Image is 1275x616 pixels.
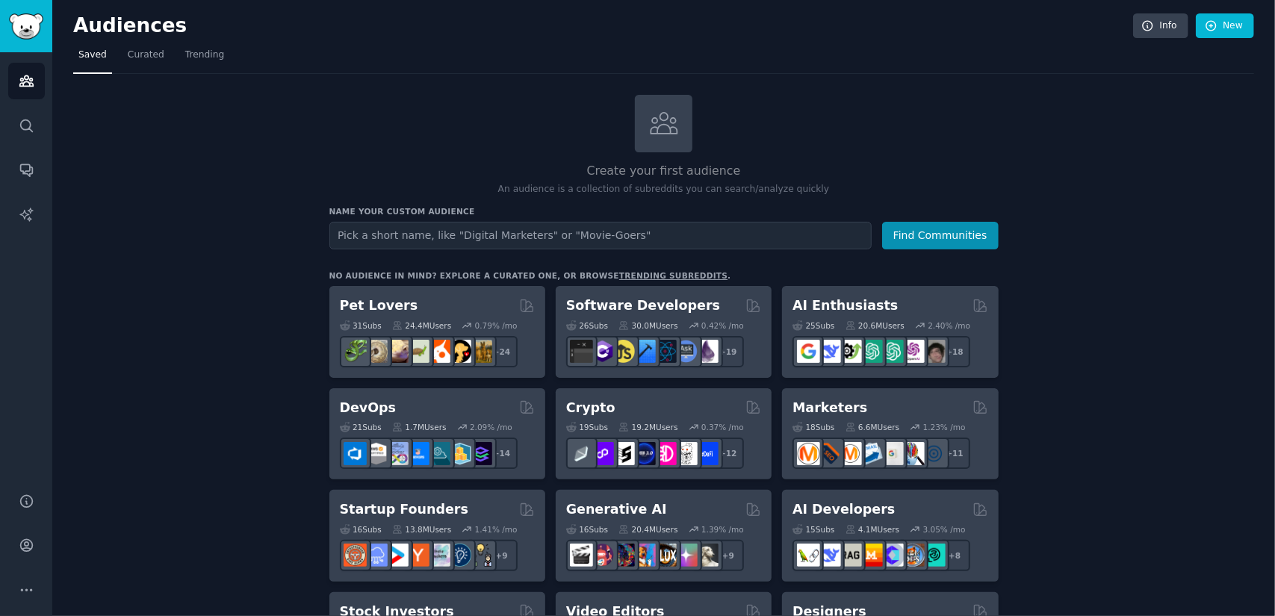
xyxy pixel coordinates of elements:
img: DeepSeek [818,544,841,567]
img: cockatiel [427,340,450,363]
img: reactnative [654,340,677,363]
img: CryptoNews [674,442,698,465]
img: growmybusiness [469,544,492,567]
img: ArtificalIntelligence [922,340,946,363]
span: Curated [128,49,164,62]
a: Info [1133,13,1188,39]
div: + 9 [713,540,744,571]
img: content_marketing [797,442,820,465]
img: PlatformEngineers [469,442,492,465]
img: DreamBooth [695,544,719,567]
img: OpenSourceAI [881,544,904,567]
img: 0xPolygon [591,442,614,465]
img: MarketingResearch [902,442,925,465]
img: AskMarketing [839,442,862,465]
img: DevOpsLinks [406,442,429,465]
img: AskComputerScience [674,340,698,363]
img: web3 [633,442,656,465]
div: 30.0M Users [618,320,677,331]
img: AItoolsCatalog [839,340,862,363]
div: 19 Sub s [566,422,608,432]
div: 25 Sub s [792,320,834,331]
div: 19.2M Users [618,422,677,432]
div: + 11 [939,438,970,469]
a: Trending [180,43,229,74]
img: Entrepreneurship [448,544,471,567]
h2: AI Enthusiasts [792,296,898,315]
p: An audience is a collection of subreddits you can search/analyze quickly [329,183,999,196]
div: 1.41 % /mo [475,524,518,535]
img: googleads [881,442,904,465]
img: ycombinator [406,544,429,567]
h2: Startup Founders [340,500,468,519]
div: 6.6M Users [846,422,900,432]
h3: Name your custom audience [329,206,999,217]
div: + 8 [939,540,970,571]
a: Curated [122,43,170,74]
a: Saved [73,43,112,74]
div: 15 Sub s [792,524,834,535]
img: MistralAI [860,544,883,567]
div: 20.6M Users [846,320,905,331]
div: 2.09 % /mo [470,422,512,432]
img: chatgpt_promptDesign [860,340,883,363]
img: leopardgeckos [385,340,409,363]
div: 1.39 % /mo [701,524,744,535]
div: 1.23 % /mo [923,422,966,432]
img: defiblockchain [654,442,677,465]
img: AWS_Certified_Experts [364,442,388,465]
img: dalle2 [591,544,614,567]
div: 21 Sub s [340,422,382,432]
img: software [570,340,593,363]
div: + 18 [939,336,970,367]
img: herpetology [344,340,367,363]
div: + 9 [486,540,518,571]
h2: Crypto [566,399,615,417]
div: 13.8M Users [392,524,451,535]
div: 0.79 % /mo [475,320,518,331]
img: FluxAI [654,544,677,567]
img: EntrepreneurRideAlong [344,544,367,567]
img: SaaS [364,544,388,567]
a: trending subreddits [619,271,728,280]
h2: Generative AI [566,500,667,519]
div: 0.37 % /mo [701,422,744,432]
img: learnjavascript [612,340,635,363]
img: ethstaker [612,442,635,465]
span: Saved [78,49,107,62]
a: New [1196,13,1254,39]
h2: Audiences [73,14,1133,38]
img: OpenAIDev [902,340,925,363]
img: OnlineMarketing [922,442,946,465]
img: sdforall [633,544,656,567]
div: 2.40 % /mo [928,320,970,331]
h2: Marketers [792,399,867,417]
span: Trending [185,49,224,62]
img: Rag [839,544,862,567]
img: ethfinance [570,442,593,465]
img: Emailmarketing [860,442,883,465]
div: + 14 [486,438,518,469]
img: indiehackers [427,544,450,567]
input: Pick a short name, like "Digital Marketers" or "Movie-Goers" [329,222,872,249]
img: PetAdvice [448,340,471,363]
img: LangChain [797,544,820,567]
h2: DevOps [340,399,397,417]
h2: Pet Lovers [340,296,418,315]
div: No audience in mind? Explore a curated one, or browse . [329,270,731,281]
img: starryai [674,544,698,567]
img: startup [385,544,409,567]
img: platformengineering [427,442,450,465]
img: defi_ [695,442,719,465]
div: 4.1M Users [846,524,900,535]
div: 26 Sub s [566,320,608,331]
img: GoogleGeminiAI [797,340,820,363]
img: bigseo [818,442,841,465]
h2: AI Developers [792,500,895,519]
img: azuredevops [344,442,367,465]
div: 18 Sub s [792,422,834,432]
img: csharp [591,340,614,363]
div: 31 Sub s [340,320,382,331]
img: Docker_DevOps [385,442,409,465]
button: Find Communities [882,222,999,249]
